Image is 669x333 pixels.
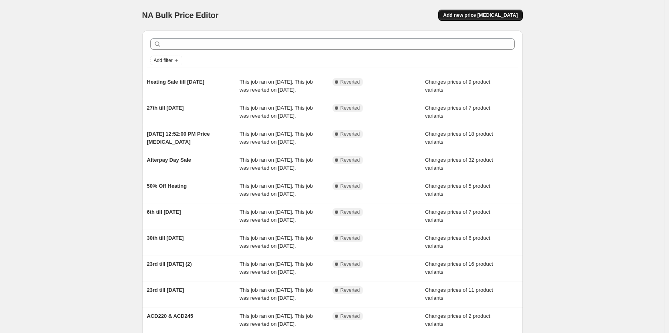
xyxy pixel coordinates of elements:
[341,209,360,215] span: Reverted
[147,235,184,241] span: 30th till [DATE]
[341,261,360,267] span: Reverted
[147,287,184,293] span: 23rd till [DATE]
[147,313,193,319] span: ACD220 & ACD245
[147,261,192,267] span: 23rd till [DATE] (2)
[341,183,360,189] span: Reverted
[147,183,187,189] span: 50% Off Heating
[150,56,182,65] button: Add filter
[147,105,184,111] span: 27th till [DATE]
[341,287,360,293] span: Reverted
[425,235,490,249] span: Changes prices of 6 product variants
[341,313,360,319] span: Reverted
[240,313,313,327] span: This job ran on [DATE]. This job was reverted on [DATE].
[240,131,313,145] span: This job ran on [DATE]. This job was reverted on [DATE].
[147,209,181,215] span: 6th till [DATE]
[240,183,313,197] span: This job ran on [DATE]. This job was reverted on [DATE].
[240,105,313,119] span: This job ran on [DATE]. This job was reverted on [DATE].
[240,261,313,275] span: This job ran on [DATE]. This job was reverted on [DATE].
[240,157,313,171] span: This job ran on [DATE]. This job was reverted on [DATE].
[147,157,191,163] span: Afterpay Day Sale
[147,131,210,145] span: [DATE] 12:52:00 PM Price [MEDICAL_DATA]
[154,57,173,64] span: Add filter
[425,261,493,275] span: Changes prices of 16 product variants
[341,157,360,163] span: Reverted
[240,235,313,249] span: This job ran on [DATE]. This job was reverted on [DATE].
[341,131,360,137] span: Reverted
[438,10,522,21] button: Add new price [MEDICAL_DATA]
[341,79,360,85] span: Reverted
[425,287,493,301] span: Changes prices of 11 product variants
[425,183,490,197] span: Changes prices of 5 product variants
[443,12,518,18] span: Add new price [MEDICAL_DATA]
[240,79,313,93] span: This job ran on [DATE]. This job was reverted on [DATE].
[341,235,360,241] span: Reverted
[425,209,490,223] span: Changes prices of 7 product variants
[425,131,493,145] span: Changes prices of 18 product variants
[425,313,490,327] span: Changes prices of 2 product variants
[425,105,490,119] span: Changes prices of 7 product variants
[142,11,219,20] span: NA Bulk Price Editor
[240,287,313,301] span: This job ran on [DATE]. This job was reverted on [DATE].
[147,79,205,85] span: Heating Sale till [DATE]
[425,157,493,171] span: Changes prices of 32 product variants
[240,209,313,223] span: This job ran on [DATE]. This job was reverted on [DATE].
[341,105,360,111] span: Reverted
[425,79,490,93] span: Changes prices of 9 product variants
